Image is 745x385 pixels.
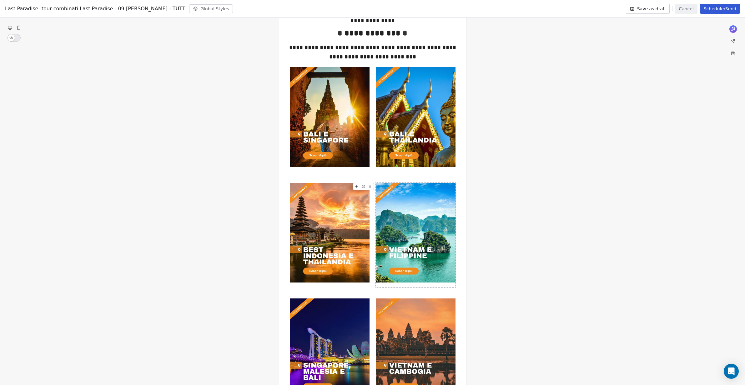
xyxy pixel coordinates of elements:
div: Open Intercom Messenger [724,364,739,379]
button: Save as draft [626,4,670,14]
button: Global Styles [189,4,233,13]
button: Schedule/Send [700,4,740,14]
button: Cancel [675,4,697,14]
span: Last Paradise: tour combinati Last Paradise - 09 [PERSON_NAME] - TUTTI [5,5,187,12]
